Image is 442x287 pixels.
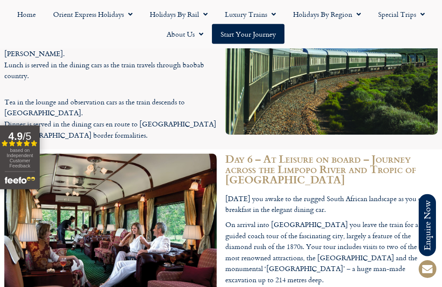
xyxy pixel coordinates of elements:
a: Special Trips [369,4,433,24]
a: Holidays by Region [284,4,369,24]
a: About Us [158,24,212,44]
h2: Day 6 – At Leisure on board – Journey across the Limpopo River and Tropic of [GEOGRAPHIC_DATA] [225,154,438,185]
p: On arrival into [GEOGRAPHIC_DATA] you leave the train for a guided coach tour of the fascinating ... [225,220,438,286]
nav: Menu [4,4,438,44]
p: Tea in the lounge and observation cars as the train descends to [GEOGRAPHIC_DATA]. Dinner is serv... [4,86,217,141]
a: Orient Express Holidays [44,4,141,24]
p: Breakfast is served in the dining cars this morning before your departure (Transfer ±45 min) to [... [4,16,217,82]
p: [DATE] you awake to the rugged South African landscape as you enjoy breakfast in the elegant dini... [225,194,438,216]
a: Home [9,4,44,24]
a: Start your Journey [212,24,284,44]
a: Holidays by Rail [141,4,216,24]
a: Luxury Trains [216,4,284,24]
